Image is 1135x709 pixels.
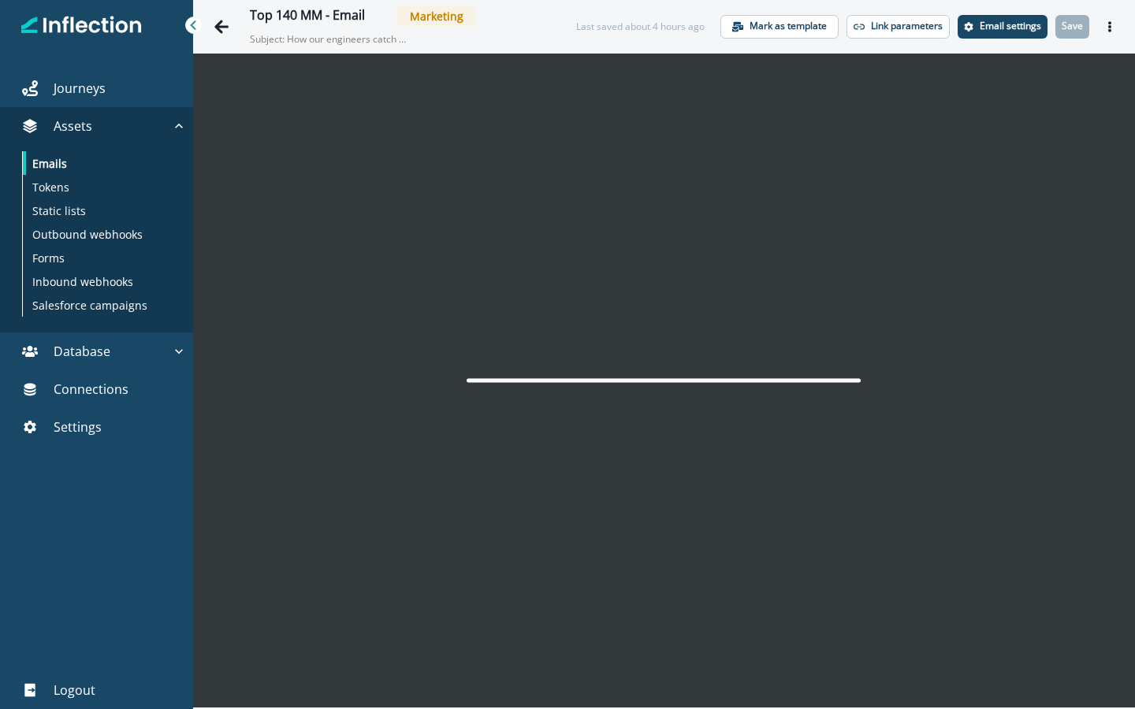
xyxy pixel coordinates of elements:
p: Salesforce campaigns [32,297,147,314]
a: Outbound webhooks [23,222,180,246]
p: Journeys [54,79,106,98]
button: Go back [206,11,237,43]
p: Mark as template [750,20,827,32]
a: Tokens [23,175,180,199]
p: Save [1062,20,1083,32]
p: Logout [54,681,95,700]
div: Last saved about 4 hours ago [576,20,705,34]
a: Inbound webhooks [23,269,180,293]
a: Salesforce campaigns [23,293,180,317]
p: Connections [54,380,128,399]
p: Database [54,342,110,361]
button: Mark as template [720,15,839,39]
span: Marketing [397,6,476,26]
p: Link parameters [871,20,943,32]
a: Static lists [23,199,180,222]
p: Inbound webhooks [32,273,133,290]
p: Subject: How our engineers catch issues before users do [250,26,407,46]
button: Actions [1097,15,1122,39]
button: Settings [958,15,1048,39]
p: Forms [32,250,65,266]
button: Save [1055,15,1089,39]
p: Outbound webhooks [32,226,143,243]
p: Settings [54,418,102,436]
a: Emails [23,151,180,175]
img: Inflection [21,14,142,36]
a: Forms [23,246,180,269]
p: Tokens [32,179,69,195]
p: Static lists [32,202,86,219]
p: Assets [54,117,92,135]
div: Top 140 MM - Email [250,8,365,25]
p: Emails [32,155,67,172]
p: Email settings [980,20,1041,32]
button: Link parameters [847,15,950,39]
